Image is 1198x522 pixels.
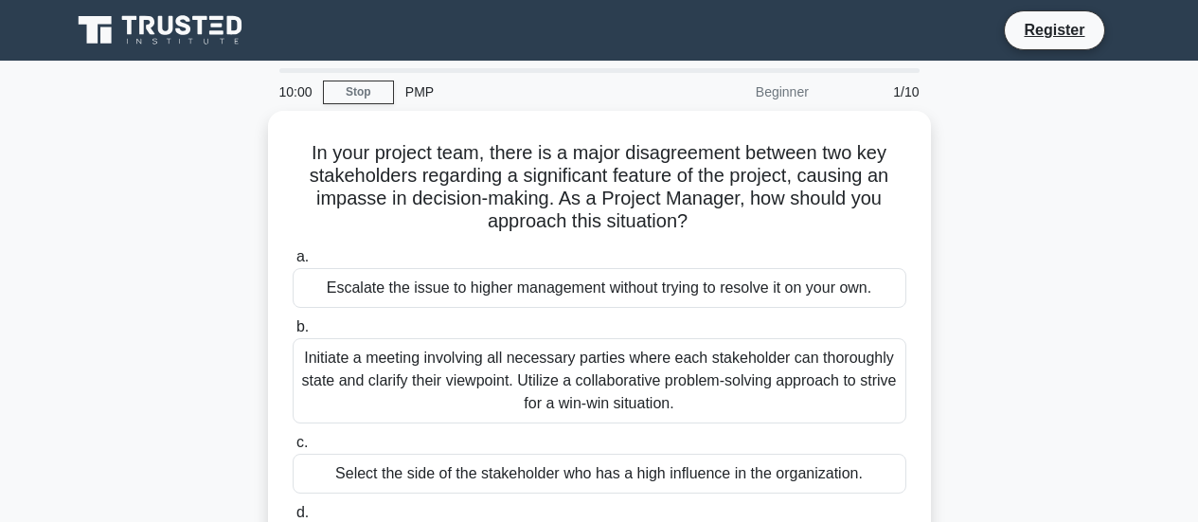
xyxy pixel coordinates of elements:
[268,73,323,111] div: 10:00
[820,73,931,111] div: 1/10
[654,73,820,111] div: Beginner
[293,454,906,494] div: Select the side of the stakeholder who has a high influence in the organization.
[323,81,394,104] a: Stop
[296,434,308,450] span: c.
[293,338,906,423] div: Initiate a meeting involving all necessary parties where each stakeholder can thoroughly state an...
[296,248,309,264] span: a.
[296,504,309,520] span: d.
[291,141,908,234] h5: In your project team, there is a major disagreement between two key stakeholders regarding a sign...
[394,73,654,111] div: PMP
[296,318,309,334] span: b.
[1012,18,1096,42] a: Register
[293,268,906,308] div: Escalate the issue to higher management without trying to resolve it on your own.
